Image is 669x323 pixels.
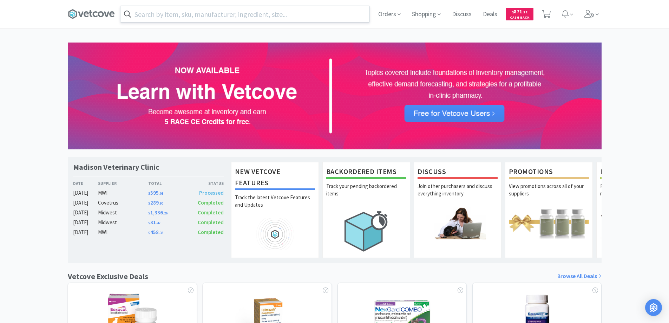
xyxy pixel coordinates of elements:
[509,166,589,179] h1: Promotions
[235,218,315,250] img: hero_feature_roadmap.png
[522,10,527,14] span: . 52
[199,189,224,196] span: Processed
[73,199,98,207] div: [DATE]
[198,219,224,226] span: Completed
[235,166,315,190] h1: New Vetcove Features
[506,5,533,24] a: $871.52Cash Back
[73,199,224,207] a: [DATE]Covetrus$289.90Completed
[148,231,150,235] span: $
[73,189,224,197] a: [DATE]MWI$595.05Processed
[512,8,527,15] span: 871
[198,199,224,206] span: Completed
[148,219,160,226] span: 31
[326,166,406,179] h1: Backordered Items
[68,270,148,283] h1: Vetcove Exclusive Deals
[148,221,150,225] span: $
[98,218,148,227] div: Midwest
[148,199,163,206] span: 289
[509,182,589,207] p: View promotions across all of your suppliers
[449,11,474,18] a: Discuss
[322,162,410,258] a: Backordered ItemsTrack your pending backordered items
[186,180,224,187] div: Status
[480,11,500,18] a: Deals
[98,189,148,197] div: MWI
[645,299,662,316] div: Open Intercom Messenger
[98,208,148,217] div: Midwest
[73,180,98,187] div: Date
[148,229,163,235] span: 458
[159,231,163,235] span: . 38
[414,162,501,258] a: DiscussJoin other purchasers and discuss everything inventory
[73,189,98,197] div: [DATE]
[148,191,150,196] span: $
[418,182,498,207] p: Join other purchasers and discuss everything inventory
[148,211,150,215] span: $
[231,162,319,258] a: New Vetcove FeaturesTrack the latest Vetcove Features and Updates
[120,6,369,22] input: Search by item, sku, manufacturer, ingredient, size...
[73,162,159,172] h1: Madison Veterinary Clinic
[235,194,315,218] p: Track the latest Vetcove Features and Updates
[73,218,98,227] div: [DATE]
[418,207,498,239] img: hero_discuss.png
[198,229,224,235] span: Completed
[98,180,148,187] div: Supplier
[148,189,163,196] span: 595
[159,201,163,206] span: . 90
[98,228,148,237] div: MWI
[148,209,168,216] span: 1,336
[73,228,98,237] div: [DATE]
[148,201,150,206] span: $
[326,207,406,255] img: hero_backorders.png
[163,211,168,215] span: . 26
[156,221,160,225] span: . 47
[418,166,498,179] h1: Discuss
[73,208,98,217] div: [DATE]
[509,207,589,239] img: hero_promotions.png
[68,43,602,149] img: 72e902af0f5a4fbaa8a378133742b35d.png
[198,209,224,216] span: Completed
[159,191,163,196] span: . 05
[326,182,406,207] p: Track your pending backordered items
[73,208,224,217] a: [DATE]Midwest$1,336.26Completed
[73,228,224,237] a: [DATE]MWI$458.38Completed
[510,16,529,20] span: Cash Back
[505,162,593,258] a: PromotionsView promotions across all of your suppliers
[512,10,514,14] span: $
[557,272,602,281] a: Browse All Deals
[98,199,148,207] div: Covetrus
[148,180,186,187] div: Total
[73,218,224,227] a: [DATE]Midwest$31.47Completed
